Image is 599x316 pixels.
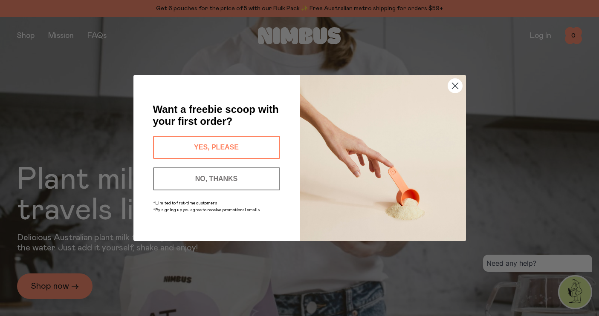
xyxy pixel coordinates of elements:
button: YES, PLEASE [153,136,280,159]
img: c0d45117-8e62-4a02-9742-374a5db49d45.jpeg [300,75,466,241]
button: Close dialog [448,78,463,93]
span: *By signing up you agree to receive promotional emails [153,208,260,212]
span: Want a freebie scoop with your first order? [153,103,279,127]
button: NO, THANKS [153,167,280,190]
span: *Limited to first-time customers [153,201,217,205]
